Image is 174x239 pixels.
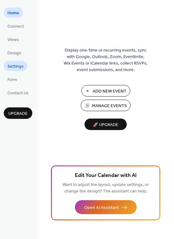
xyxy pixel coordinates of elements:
button: Manage Events [81,100,130,111]
span: Connect [7,23,24,30]
button: Add New Event [81,85,130,97]
span: Contact Us [7,90,29,97]
a: Settings [4,61,27,71]
a: Contact Us [4,88,32,98]
span: Display one-time or recurring events, sync with Google, Outlook, Zoom, Eventbrite, Wix Events or ... [64,47,148,73]
span: Form [7,77,17,83]
span: Design [7,50,21,56]
button: 🚀 Upgrade [85,119,127,130]
span: Manage Events [92,103,127,109]
button: Open AI Assistant [75,200,137,214]
span: Edit Your Calendar with AI [75,171,137,180]
a: Form [4,74,21,84]
span: 🚀 Upgrade [88,121,123,129]
span: Views [7,37,19,43]
a: Connect [4,21,28,31]
button: Upgrade [4,107,32,119]
a: Views [4,34,23,44]
span: Add New Event [93,88,126,95]
span: Settings [7,63,24,70]
a: Design [4,47,25,58]
span: Open AI Assistant [84,205,119,211]
span: Want to adjust the layout, update settings, or change the design? The assistant can help. [62,181,149,196]
span: Home [7,10,19,16]
a: Home [4,7,23,18]
span: Upgrade [8,110,28,117]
